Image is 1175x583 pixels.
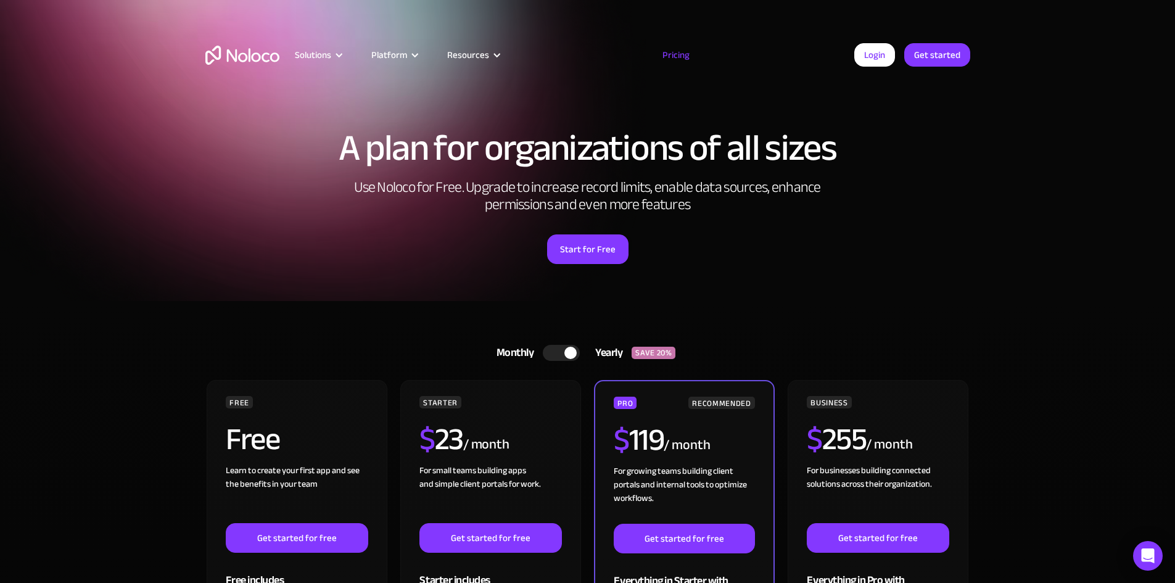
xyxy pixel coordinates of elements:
a: Get started for free [419,523,561,553]
div: Platform [371,47,407,63]
h2: 119 [614,424,664,455]
div: For small teams building apps and simple client portals for work. ‍ [419,464,561,523]
span: $ [419,410,435,468]
div: Open Intercom Messenger [1133,541,1163,571]
div: / month [866,435,912,455]
a: home [205,46,279,65]
div: Platform [356,47,432,63]
div: Yearly [580,344,632,362]
div: SAVE 20% [632,347,675,359]
div: Monthly [481,344,543,362]
h2: Use Noloco for Free. Upgrade to increase record limits, enable data sources, enhance permissions ... [341,179,835,213]
a: Get started [904,43,970,67]
div: / month [463,435,509,455]
div: Resources [447,47,489,63]
div: Solutions [295,47,331,63]
span: $ [807,410,822,468]
a: Get started for free [807,523,949,553]
div: STARTER [419,396,461,408]
div: Resources [432,47,514,63]
a: Get started for free [614,524,754,553]
a: Get started for free [226,523,368,553]
div: Learn to create your first app and see the benefits in your team ‍ [226,464,368,523]
h2: Free [226,424,279,455]
div: FREE [226,396,253,408]
a: Login [854,43,895,67]
h2: 255 [807,424,866,455]
div: RECOMMENDED [688,397,754,409]
div: For businesses building connected solutions across their organization. ‍ [807,464,949,523]
a: Pricing [647,47,705,63]
a: Start for Free [547,234,629,264]
div: Solutions [279,47,356,63]
h2: 23 [419,424,463,455]
span: $ [614,411,629,469]
div: PRO [614,397,637,409]
h1: A plan for organizations of all sizes [205,130,970,167]
div: For growing teams building client portals and internal tools to optimize workflows. [614,465,754,524]
div: BUSINESS [807,396,851,408]
div: / month [664,436,710,455]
